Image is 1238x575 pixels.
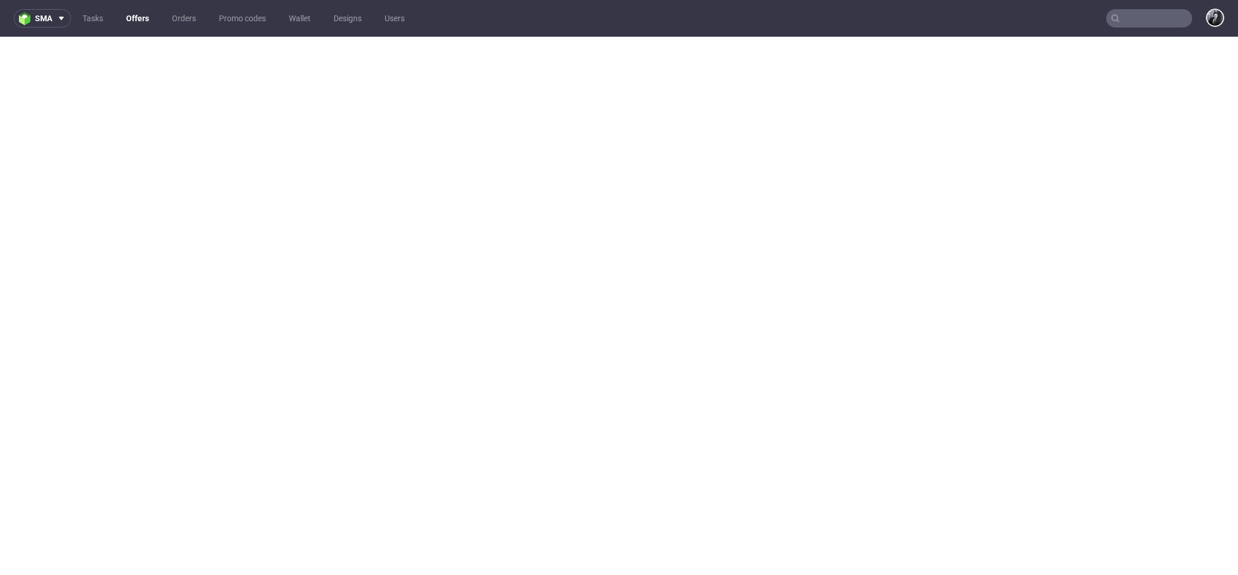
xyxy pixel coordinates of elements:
[76,9,110,28] a: Tasks
[35,14,52,22] span: sma
[327,9,369,28] a: Designs
[119,9,156,28] a: Offers
[212,9,273,28] a: Promo codes
[14,9,71,28] button: sma
[378,9,412,28] a: Users
[19,12,35,25] img: logo
[282,9,318,28] a: Wallet
[165,9,203,28] a: Orders
[1207,10,1223,26] img: Philippe Dubuy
